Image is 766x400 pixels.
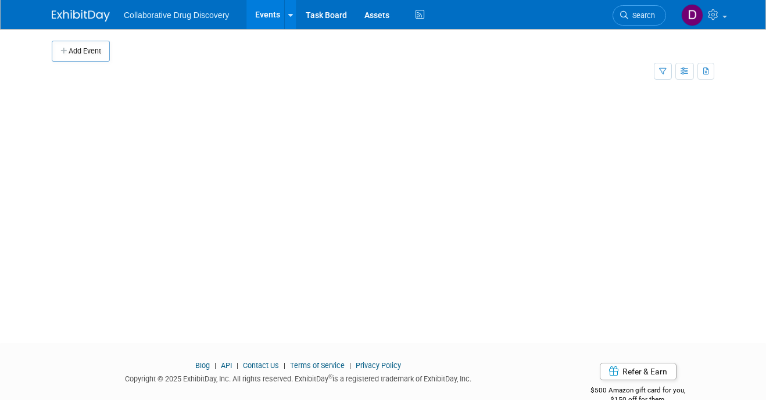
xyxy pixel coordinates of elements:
[290,361,345,370] a: Terms of Service
[613,5,666,26] a: Search
[600,363,676,380] a: Refer & Earn
[681,4,703,26] img: Daniel Castro
[281,361,288,370] span: |
[52,10,110,22] img: ExhibitDay
[243,361,279,370] a: Contact Us
[356,361,401,370] a: Privacy Policy
[628,11,655,20] span: Search
[234,361,241,370] span: |
[195,361,210,370] a: Blog
[221,361,232,370] a: API
[124,10,229,20] span: Collaborative Drug Discovery
[52,371,545,384] div: Copyright © 2025 ExhibitDay, Inc. All rights reserved. ExhibitDay is a registered trademark of Ex...
[52,41,110,62] button: Add Event
[328,373,332,380] sup: ®
[212,361,219,370] span: |
[346,361,354,370] span: |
